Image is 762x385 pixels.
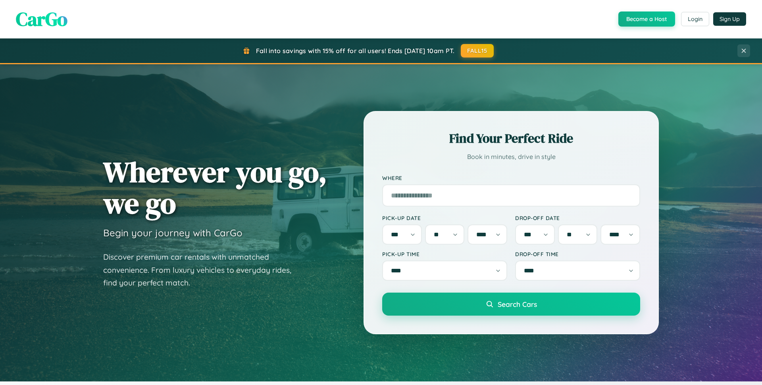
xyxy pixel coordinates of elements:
[498,300,537,308] span: Search Cars
[103,251,302,289] p: Discover premium car rentals with unmatched convenience. From luxury vehicles to everyday rides, ...
[382,151,640,163] p: Book in minutes, drive in style
[618,11,675,27] button: Become a Host
[461,44,494,57] button: FALL15
[382,251,507,257] label: Pick-up Time
[382,174,640,181] label: Where
[681,12,709,26] button: Login
[382,293,640,316] button: Search Cars
[16,6,67,32] span: CarGo
[382,215,507,221] label: Pick-up Date
[256,47,455,55] span: Fall into savings with 15% off for all users! Ends [DATE] 10am PT.
[382,130,640,147] h2: Find Your Perfect Ride
[103,227,242,239] h3: Begin your journey with CarGo
[713,12,746,26] button: Sign Up
[515,251,640,257] label: Drop-off Time
[515,215,640,221] label: Drop-off Date
[103,156,327,219] h1: Wherever you go, we go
